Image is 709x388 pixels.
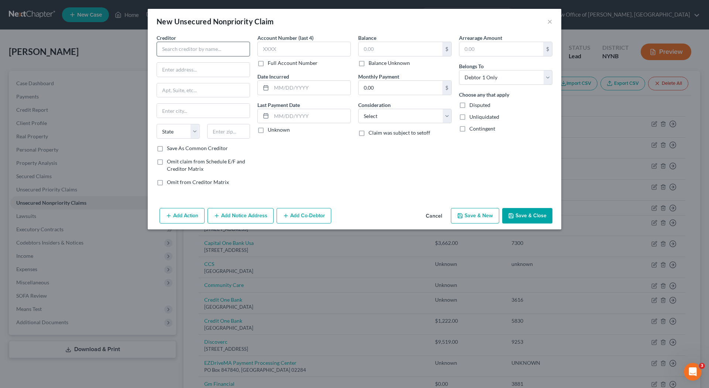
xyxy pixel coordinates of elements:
span: Omit claim from Schedule E/F and Creditor Matrix [167,158,245,172]
input: Enter city... [157,104,250,118]
button: Add Action [160,208,205,224]
span: 3 [699,363,705,369]
button: × [547,17,552,26]
div: $ [442,81,451,95]
span: Unliquidated [469,114,499,120]
label: Balance Unknown [369,59,410,67]
span: Creditor [157,35,176,41]
label: Arrearage Amount [459,34,502,42]
div: $ [543,42,552,56]
iframe: Intercom live chat [684,363,702,381]
input: Search creditor by name... [157,42,250,56]
input: XXXX [257,42,351,56]
input: Apt, Suite, etc... [157,83,250,97]
input: MM/DD/YYYY [271,109,350,123]
input: MM/DD/YYYY [271,81,350,95]
label: Account Number (last 4) [257,34,314,42]
button: Save & New [451,208,499,224]
input: 0.00 [359,42,442,56]
div: New Unsecured Nonpriority Claim [157,16,274,27]
div: $ [442,42,451,56]
label: Save As Common Creditor [167,145,228,152]
label: Last Payment Date [257,101,300,109]
span: Belongs To [459,63,484,69]
span: Claim was subject to setoff [369,129,430,136]
input: Enter address... [157,63,250,77]
button: Cancel [420,209,448,224]
button: Add Notice Address [208,208,274,224]
label: Balance [358,34,376,42]
label: Date Incurred [257,73,289,80]
input: 0.00 [359,81,442,95]
input: Enter zip... [207,124,250,139]
span: Contingent [469,125,495,132]
label: Full Account Number [268,59,318,67]
label: Unknown [268,126,290,134]
input: 0.00 [459,42,543,56]
label: Consideration [358,101,391,109]
button: Save & Close [502,208,552,224]
label: Choose any that apply [459,91,509,98]
label: Monthly Payment [358,73,399,80]
button: Add Co-Debtor [277,208,331,224]
span: Omit from Creditor Matrix [167,179,229,185]
span: Disputed [469,102,490,108]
